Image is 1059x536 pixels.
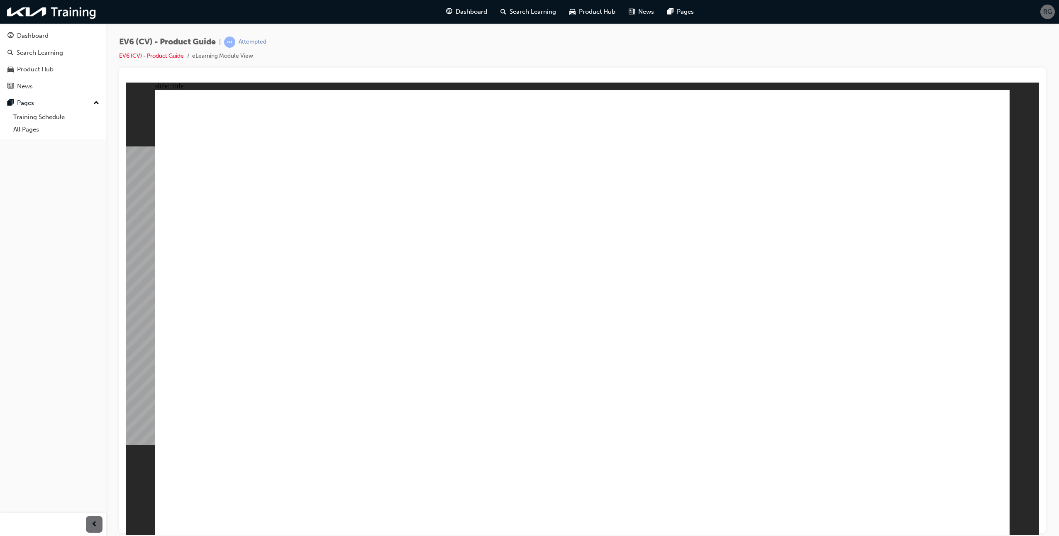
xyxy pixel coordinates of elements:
[439,3,494,20] a: guage-iconDashboard
[563,3,622,20] a: car-iconProduct Hub
[677,7,694,17] span: Pages
[629,7,635,17] span: news-icon
[10,123,102,136] a: All Pages
[219,37,221,47] span: |
[500,7,506,17] span: search-icon
[661,3,700,20] a: pages-iconPages
[7,83,14,90] span: news-icon
[3,79,102,94] a: News
[3,95,102,111] button: Pages
[17,65,54,74] div: Product Hub
[192,51,253,61] li: eLearning Module View
[510,7,556,17] span: Search Learning
[4,3,100,20] img: kia-training
[93,98,99,109] span: up-icon
[7,100,14,107] span: pages-icon
[667,7,673,17] span: pages-icon
[3,27,102,95] button: DashboardSearch LearningProduct HubNews
[3,62,102,77] a: Product Hub
[569,7,576,17] span: car-icon
[3,45,102,61] a: Search Learning
[7,66,14,73] span: car-icon
[579,7,615,17] span: Product Hub
[17,48,63,58] div: Search Learning
[1043,7,1052,17] span: RG
[622,3,661,20] a: news-iconNews
[1040,5,1055,19] button: RG
[119,52,184,59] a: EV6 (CV) - Product Guide
[119,37,216,47] span: EV6 (CV) - Product Guide
[224,37,235,48] span: learningRecordVerb_ATTEMPT-icon
[91,519,98,530] span: prev-icon
[7,32,14,40] span: guage-icon
[239,38,266,46] div: Attempted
[7,49,13,57] span: search-icon
[10,111,102,124] a: Training Schedule
[638,7,654,17] span: News
[17,98,34,108] div: Pages
[17,82,33,91] div: News
[17,31,49,41] div: Dashboard
[456,7,487,17] span: Dashboard
[446,7,452,17] span: guage-icon
[3,28,102,44] a: Dashboard
[494,3,563,20] a: search-iconSearch Learning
